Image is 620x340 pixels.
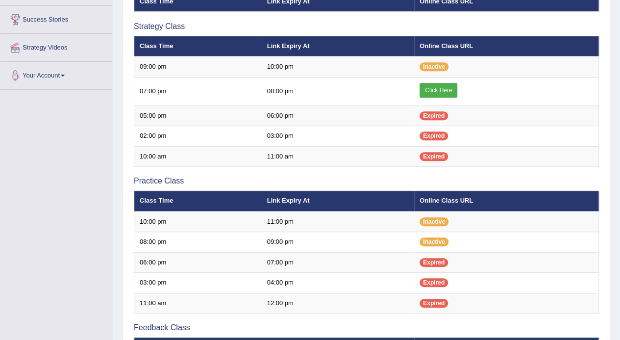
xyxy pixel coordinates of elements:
[134,232,262,253] td: 08:00 pm
[134,191,262,211] th: Class Time
[134,146,262,167] td: 10:00 am
[134,293,262,314] td: 11:00 am
[262,191,415,211] th: Link Expiry At
[420,152,448,161] span: Expired
[420,111,448,120] span: Expired
[262,126,415,147] td: 03:00 pm
[134,323,599,332] h3: Feedback Class
[134,211,262,232] td: 10:00 pm
[262,105,415,126] td: 06:00 pm
[420,131,448,140] span: Expired
[420,237,448,246] span: Inactive
[134,36,262,56] th: Class Time
[262,146,415,167] td: 11:00 am
[262,77,415,105] td: 08:00 pm
[134,273,262,293] td: 03:00 pm
[134,77,262,105] td: 07:00 pm
[134,105,262,126] td: 05:00 pm
[0,6,112,30] a: Success Stories
[420,62,448,71] span: Inactive
[262,211,415,232] td: 11:00 pm
[414,191,598,211] th: Online Class URL
[0,62,112,86] a: Your Account
[420,83,457,98] a: Click Here
[134,56,262,77] td: 09:00 pm
[134,177,599,185] h3: Practice Class
[414,36,598,56] th: Online Class URL
[420,278,448,287] span: Expired
[420,217,448,226] span: Inactive
[262,56,415,77] td: 10:00 pm
[262,252,415,273] td: 07:00 pm
[0,34,112,58] a: Strategy Videos
[262,232,415,253] td: 09:00 pm
[262,293,415,314] td: 12:00 pm
[420,258,448,267] span: Expired
[134,22,599,31] h3: Strategy Class
[134,126,262,147] td: 02:00 pm
[134,252,262,273] td: 06:00 pm
[262,36,415,56] th: Link Expiry At
[420,299,448,308] span: Expired
[262,273,415,293] td: 04:00 pm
